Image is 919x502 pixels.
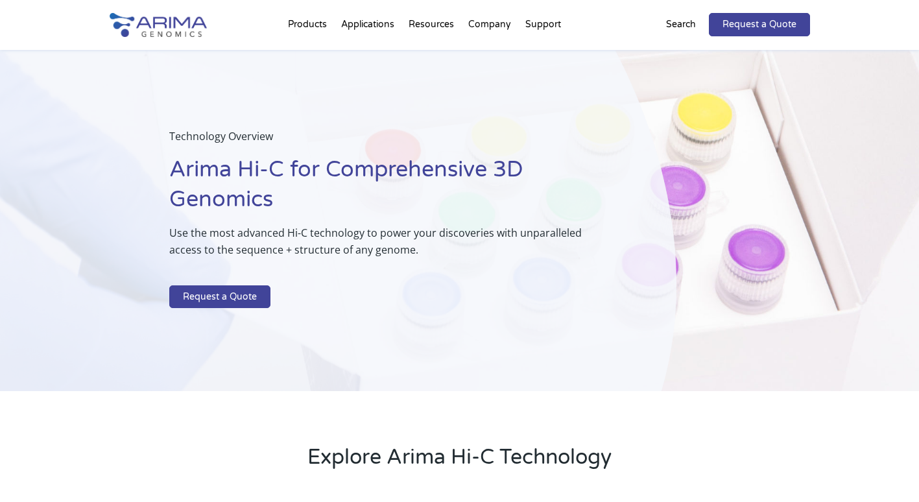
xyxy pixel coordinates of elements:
img: Arima-Genomics-logo [110,13,207,37]
p: Technology Overview [169,128,612,155]
h2: Explore Arima Hi-C Technology [110,443,810,482]
p: Search [666,16,696,33]
a: Request a Quote [169,285,270,309]
a: Request a Quote [709,13,810,36]
p: Use the most advanced Hi-C technology to power your discoveries with unparalleled access to the s... [169,224,612,269]
h1: Arima Hi-C for Comprehensive 3D Genomics [169,155,612,224]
